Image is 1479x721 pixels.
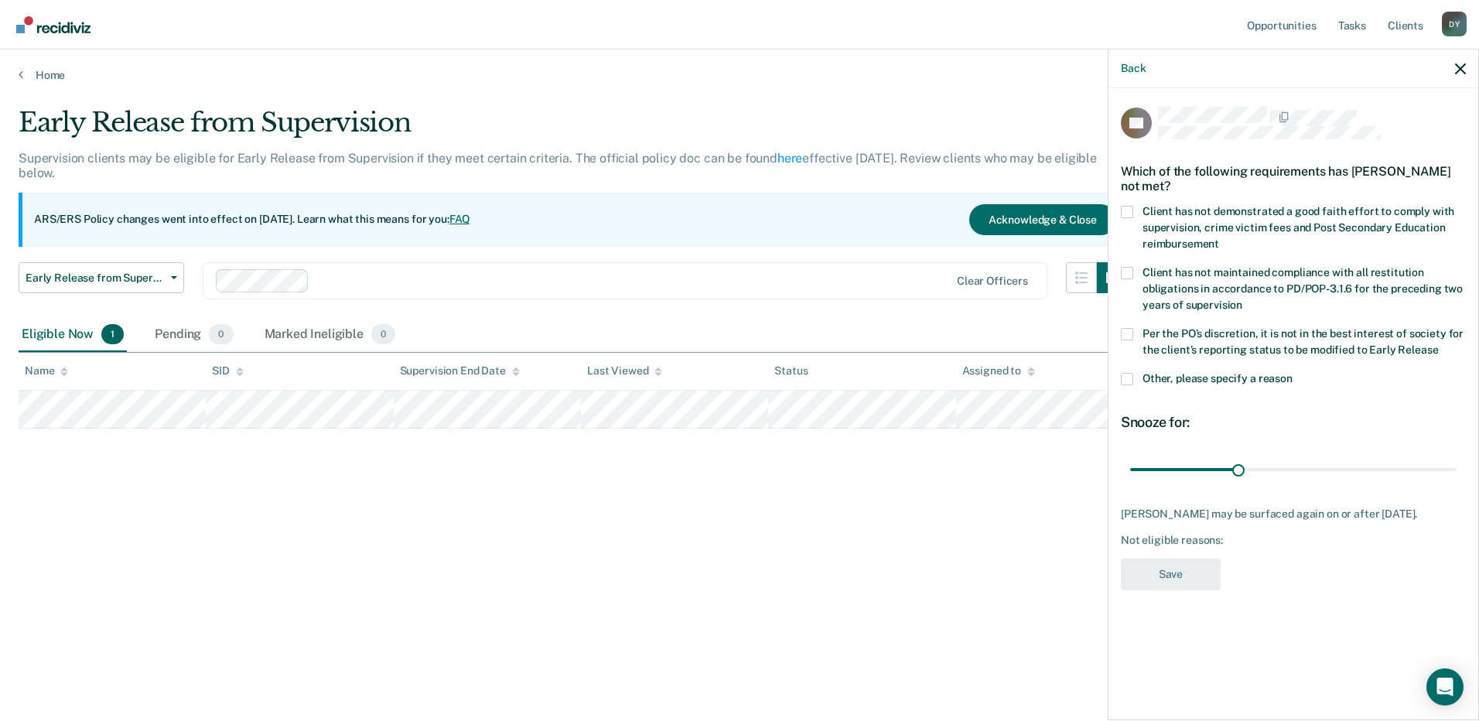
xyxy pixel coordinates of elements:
div: Not eligible reasons: [1121,534,1466,547]
div: Marked Ineligible [261,318,399,352]
div: Snooze for: [1121,414,1466,431]
a: FAQ [449,213,471,225]
div: Assigned to [962,364,1035,378]
button: Back [1121,62,1146,75]
div: Early Release from Supervision [19,107,1128,151]
span: 0 [371,324,395,344]
div: SID [212,364,244,378]
span: 1 [101,324,124,344]
span: Early Release from Supervision [26,272,165,285]
div: Supervision End Date [400,364,520,378]
div: Clear officers [957,275,1028,288]
span: 0 [209,324,233,344]
span: Per the PO’s discretion, it is not in the best interest of society for the client’s reporting sta... [1143,327,1464,356]
div: Name [25,364,68,378]
div: D Y [1442,12,1467,36]
button: Save [1121,559,1221,590]
button: Profile dropdown button [1442,12,1467,36]
div: Status [774,364,808,378]
div: Pending [152,318,236,352]
p: Supervision clients may be eligible for Early Release from Supervision if they meet certain crite... [19,151,1097,180]
div: Eligible Now [19,318,127,352]
span: Other, please specify a reason [1143,372,1293,384]
div: Which of the following requirements has [PERSON_NAME] not met? [1121,152,1466,206]
div: Last Viewed [587,364,662,378]
img: Recidiviz [16,16,91,33]
div: Open Intercom Messenger [1426,668,1464,706]
a: Home [19,68,1460,82]
a: here [777,151,802,166]
div: [PERSON_NAME] may be surfaced again on or after [DATE]. [1121,507,1466,521]
span: Client has not demonstrated a good faith effort to comply with supervision, crime victim fees and... [1143,205,1454,250]
p: ARS/ERS Policy changes went into effect on [DATE]. Learn what this means for you: [34,212,470,227]
span: Client has not maintained compliance with all restitution obligations in accordance to PD/POP-3.1... [1143,266,1463,311]
button: Acknowledge & Close [969,204,1116,235]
